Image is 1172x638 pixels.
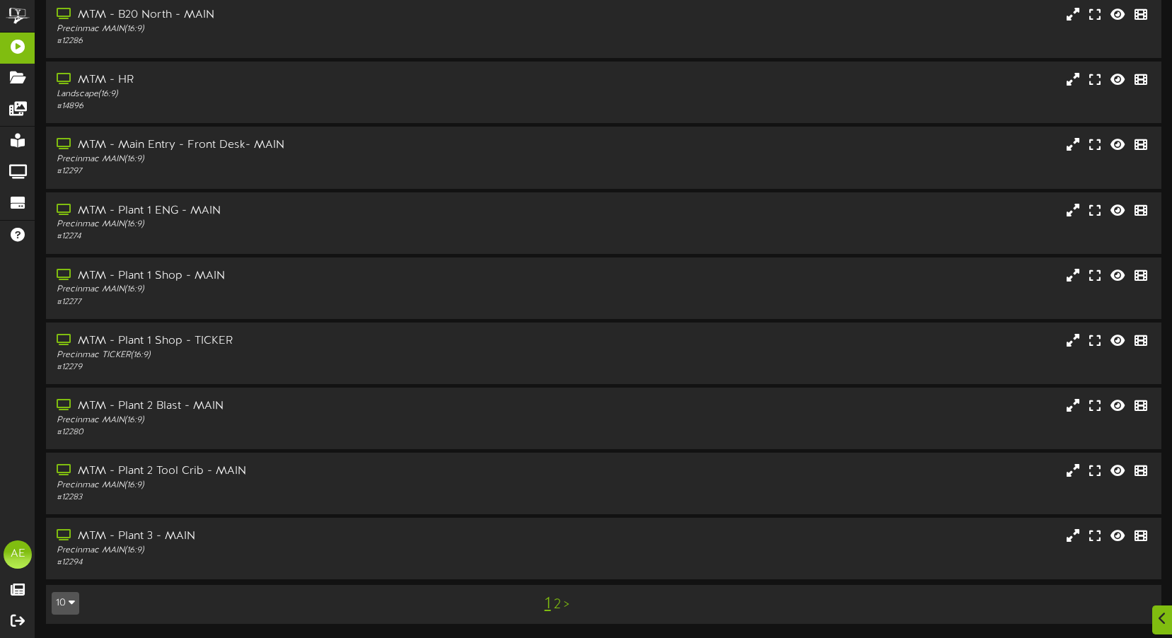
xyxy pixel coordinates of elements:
div: MTM - Plant 2 Blast - MAIN [57,398,500,414]
div: # 12283 [57,492,500,504]
div: Precinmac MAIN ( 16:9 ) [57,480,500,492]
div: MTM - HR [57,72,500,88]
div: # 14896 [57,100,500,112]
div: Precinmac MAIN ( 16:9 ) [57,284,500,296]
div: Precinmac MAIN ( 16:9 ) [57,219,500,231]
div: # 12286 [57,35,500,47]
div: AE [4,540,32,569]
div: # 12274 [57,231,500,243]
div: Landscape ( 16:9 ) [57,88,500,100]
a: 2 [554,597,561,613]
div: # 12297 [57,166,500,178]
div: MTM - B20 North - MAIN [57,7,500,23]
div: Precinmac TICKER ( 16:9 ) [57,349,500,361]
div: Precinmac MAIN ( 16:9 ) [57,153,500,166]
div: Precinmac MAIN ( 16:9 ) [57,23,500,35]
div: MTM - Plant 1 Shop - TICKER [57,333,500,349]
div: MTM - Main Entry - Front Desk- MAIN [57,137,500,153]
div: MTM - Plant 2 Tool Crib - MAIN [57,463,500,480]
div: # 12280 [57,427,500,439]
div: # 12277 [57,296,500,308]
div: MTM - Plant 1 ENG - MAIN [57,203,500,219]
a: > [564,597,569,613]
div: # 12294 [57,557,500,569]
a: 1 [545,595,551,613]
div: MTM - Plant 3 - MAIN [57,528,500,545]
div: Precinmac MAIN ( 16:9 ) [57,545,500,557]
button: 10 [52,592,79,615]
div: Precinmac MAIN ( 16:9 ) [57,414,500,427]
div: MTM - Plant 1 Shop - MAIN [57,268,500,284]
div: # 12279 [57,361,500,373]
